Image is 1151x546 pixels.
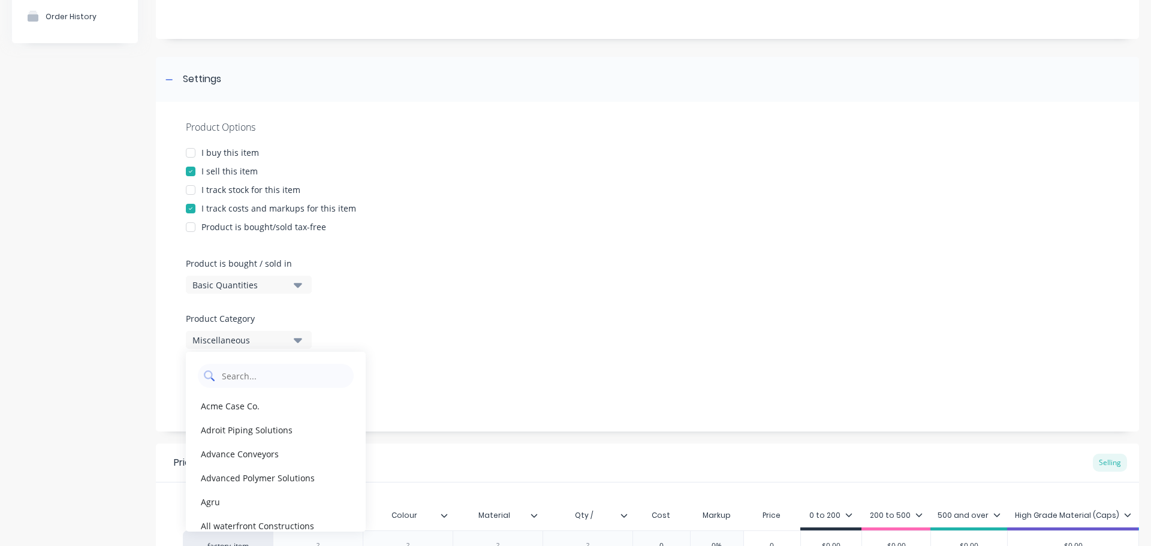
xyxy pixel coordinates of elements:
[183,503,273,527] div: MYOB Item #
[1015,510,1131,521] div: High Grade Material (Caps)
[186,276,312,294] button: Basic Quantities
[938,510,1001,521] div: 500 and over
[201,202,356,215] div: I track costs and markups for this item
[186,257,306,270] label: Product is bought / sold in
[186,331,312,349] button: Miscellaneous
[632,503,690,527] div: Cost
[183,72,221,87] div: Settings
[690,503,743,527] div: Markup
[186,394,366,418] div: Acme Case Co.
[363,500,445,530] div: Colour
[186,312,306,325] label: Product Category
[809,510,852,521] div: 0 to 200
[201,146,259,159] div: I buy this item
[192,279,288,291] div: Basic Quantities
[201,221,326,233] div: Product is bought/sold tax-free
[186,490,366,514] div: Agru
[453,500,535,530] div: Material
[743,503,801,527] div: Price
[1093,454,1127,472] div: Selling
[186,120,1109,134] div: Product Options
[201,183,300,196] div: I track stock for this item
[870,510,923,521] div: 200 to 500
[453,503,543,527] div: Material
[174,455,204,470] div: Pricing
[46,12,97,21] div: Order History
[543,500,625,530] div: Qty /
[186,442,366,466] div: Advance Conveyors
[363,503,453,527] div: Colour
[201,165,258,177] div: I sell this item
[221,364,348,388] input: Search...
[543,503,632,527] div: Qty /
[12,1,138,31] button: Order History
[192,334,288,346] div: Miscellaneous
[186,514,366,538] div: All waterfront Constructions
[186,466,366,490] div: Advanced Polymer Solutions
[186,418,366,442] div: Adroit Piping Solutions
